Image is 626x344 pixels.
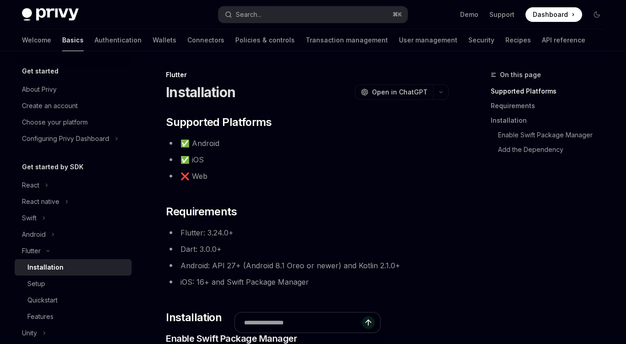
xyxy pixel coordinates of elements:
button: Send message [362,316,375,329]
a: Policies & controls [235,29,295,51]
div: Features [27,311,53,322]
li: ✅ iOS [166,153,449,166]
div: Android [22,229,46,240]
a: About Privy [15,81,132,98]
a: Installation [491,113,611,128]
li: iOS: 16+ and Swift Package Manager [166,276,449,288]
a: Welcome [22,29,51,51]
button: Toggle dark mode [589,7,604,22]
li: ❌ Web [166,170,449,182]
a: Installation [15,259,132,276]
a: Support [489,10,515,19]
a: Recipes [505,29,531,51]
a: Dashboard [525,7,582,22]
div: Flutter [22,245,41,256]
a: Demo [460,10,478,19]
div: Flutter [166,70,449,79]
h5: Get started [22,66,58,77]
div: Swift [22,213,37,224]
a: User management [399,29,457,51]
li: ✅ Android [166,137,449,150]
span: Supported Platforms [166,115,272,130]
div: Search... [236,9,261,20]
li: Flutter: 3.24.0+ [166,226,449,239]
a: Security [468,29,494,51]
div: Unity [22,328,37,339]
span: ⌘ K [393,11,402,18]
div: Create an account [22,100,78,111]
div: Configuring Privy Dashboard [22,133,109,144]
a: Requirements [491,99,611,113]
a: Connectors [187,29,224,51]
img: dark logo [22,8,79,21]
div: Setup [27,278,45,289]
div: Choose your platform [22,117,88,128]
a: Setup [15,276,132,292]
span: Requirements [166,204,237,219]
div: Quickstart [27,295,58,306]
h5: Get started by SDK [22,162,84,172]
a: Add the Dependency [498,142,611,157]
li: Android: API 27+ (Android 8.1 Oreo or newer) and Kotlin 2.1.0+ [166,259,449,272]
li: Dart: 3.0.0+ [166,243,449,255]
a: Enable Swift Package Manager [498,128,611,142]
a: Features [15,308,132,325]
button: Open in ChatGPT [355,84,433,100]
button: Search...⌘K [218,6,408,23]
a: Choose your platform [15,114,132,130]
div: About Privy [22,84,57,95]
a: Create an account [15,98,132,114]
div: React native [22,196,59,207]
a: Authentication [95,29,142,51]
a: Wallets [153,29,176,51]
span: Dashboard [533,10,568,19]
a: Supported Platforms [491,84,611,99]
div: Installation [27,262,64,273]
div: React [22,180,39,191]
span: On this page [500,69,541,80]
a: API reference [542,29,585,51]
span: Open in ChatGPT [372,88,428,97]
a: Quickstart [15,292,132,308]
a: Transaction management [306,29,388,51]
a: Basics [62,29,84,51]
h1: Installation [166,84,235,100]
